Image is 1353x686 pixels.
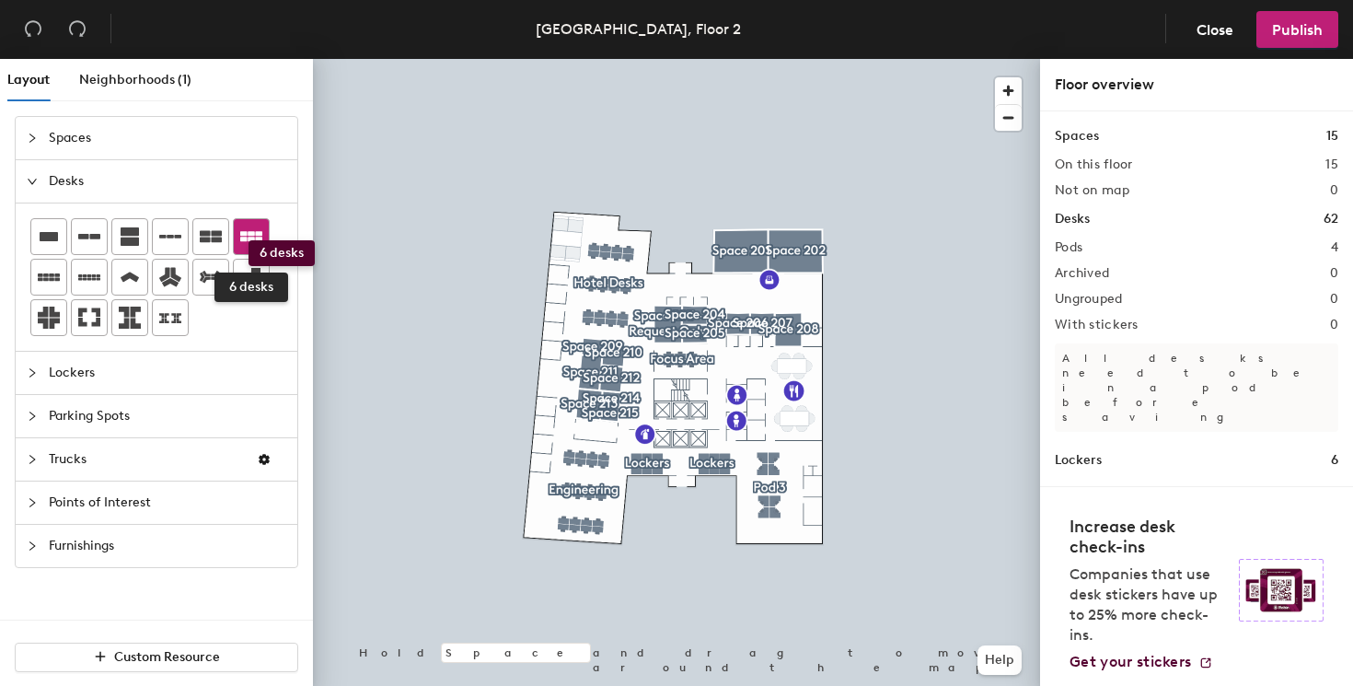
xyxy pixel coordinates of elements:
[79,72,191,87] span: Neighborhoods (1)
[27,411,38,422] span: collapsed
[27,497,38,508] span: collapsed
[1055,318,1139,332] h2: With stickers
[27,367,38,378] span: collapsed
[27,454,38,465] span: collapsed
[1055,157,1133,172] h2: On this floor
[1055,183,1129,198] h2: Not on map
[1055,266,1109,281] h2: Archived
[977,645,1022,675] button: Help
[1324,209,1338,229] h1: 62
[1330,482,1338,502] h1: 0
[1326,126,1338,146] h1: 15
[1070,653,1191,670] span: Get your stickers
[1055,240,1082,255] h2: Pods
[1070,517,1228,557] h4: Increase desk check-ins
[49,438,242,481] span: Trucks
[1055,209,1090,229] h1: Desks
[1055,343,1338,432] p: All desks need to be in a pod before saving
[1070,653,1213,671] a: Get your stickers
[49,525,286,567] span: Furnishings
[27,541,38,552] span: collapsed
[27,176,38,187] span: expanded
[49,117,286,159] span: Spaces
[1055,292,1123,307] h2: Ungrouped
[49,352,286,394] span: Lockers
[1330,183,1338,198] h2: 0
[49,395,286,437] span: Parking Spots
[1055,74,1338,96] div: Floor overview
[1330,292,1338,307] h2: 0
[1331,450,1338,471] h1: 6
[1330,318,1338,332] h2: 0
[1330,266,1338,281] h2: 0
[49,160,286,203] span: Desks
[27,133,38,144] span: collapsed
[1331,240,1338,255] h2: 4
[114,649,220,665] span: Custom Resource
[1272,21,1323,39] span: Publish
[49,482,286,524] span: Points of Interest
[233,218,270,255] button: 6 desks
[536,17,741,41] div: [GEOGRAPHIC_DATA], Floor 2
[1055,450,1102,471] h1: Lockers
[1055,126,1099,146] h1: Spaces
[7,72,50,87] span: Layout
[59,11,96,48] button: Redo (⌘ + ⇧ + Z)
[1256,11,1338,48] button: Publish
[1239,559,1324,622] img: Sticker logo
[1070,564,1228,645] p: Companies that use desk stickers have up to 25% more check-ins.
[15,643,298,672] button: Custom Resource
[1325,157,1338,172] h2: 15
[15,11,52,48] button: Undo (⌘ + Z)
[1181,11,1249,48] button: Close
[1055,482,1139,502] h1: Parking spots
[1197,21,1233,39] span: Close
